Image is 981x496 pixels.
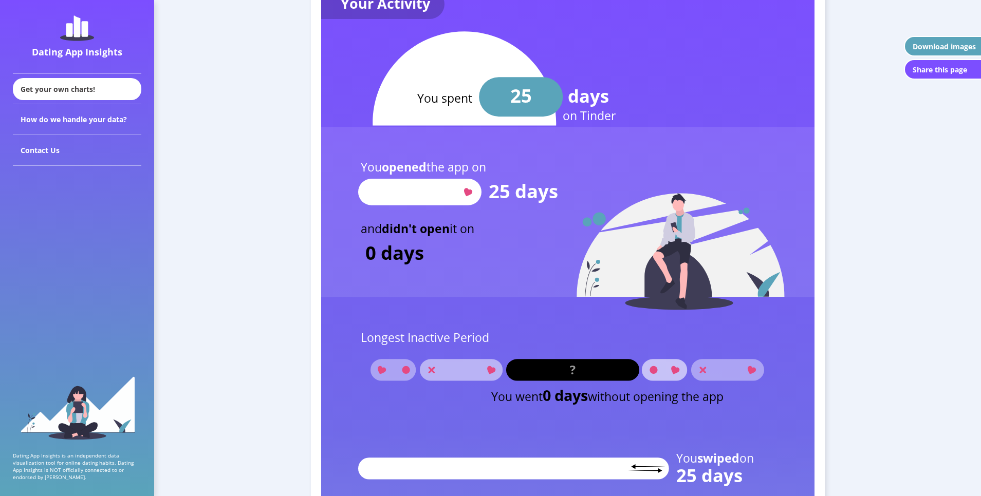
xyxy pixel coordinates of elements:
[563,107,616,124] text: on Tinder
[913,42,976,51] div: Download images
[510,83,531,108] text: 25
[381,158,426,175] tspan: opened
[20,375,135,440] img: sidebar_girl.91b9467e.svg
[365,240,424,265] text: 0 days
[13,135,141,166] div: Contact Us
[904,59,981,80] button: Share this page
[13,78,141,100] div: Get your own charts!
[904,36,981,56] button: Download images
[449,220,474,236] tspan: it on
[913,65,967,74] div: Share this page
[426,158,486,175] tspan: the app on
[360,220,474,236] text: and
[360,158,486,175] text: You
[13,452,141,481] p: Dating App Insights is an independent data visualization tool for online dating habits. Dating Ap...
[676,450,754,466] text: You
[542,385,587,405] tspan: 0 days
[381,220,449,236] tspan: didn't open
[360,329,489,346] text: Longest Inactive Period
[697,450,739,466] tspan: swiped
[491,385,723,405] text: You went
[15,46,139,58] div: Dating App Insights
[489,178,558,204] text: 25 days
[739,450,754,466] tspan: on
[60,15,94,41] img: dating-app-insights-logo.5abe6921.svg
[417,90,472,106] text: You spent
[587,388,723,405] tspan: without opening the app
[568,84,609,108] text: days
[676,463,743,487] text: 25 days
[570,361,576,378] text: ?
[13,104,141,135] div: How do we handle your data?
